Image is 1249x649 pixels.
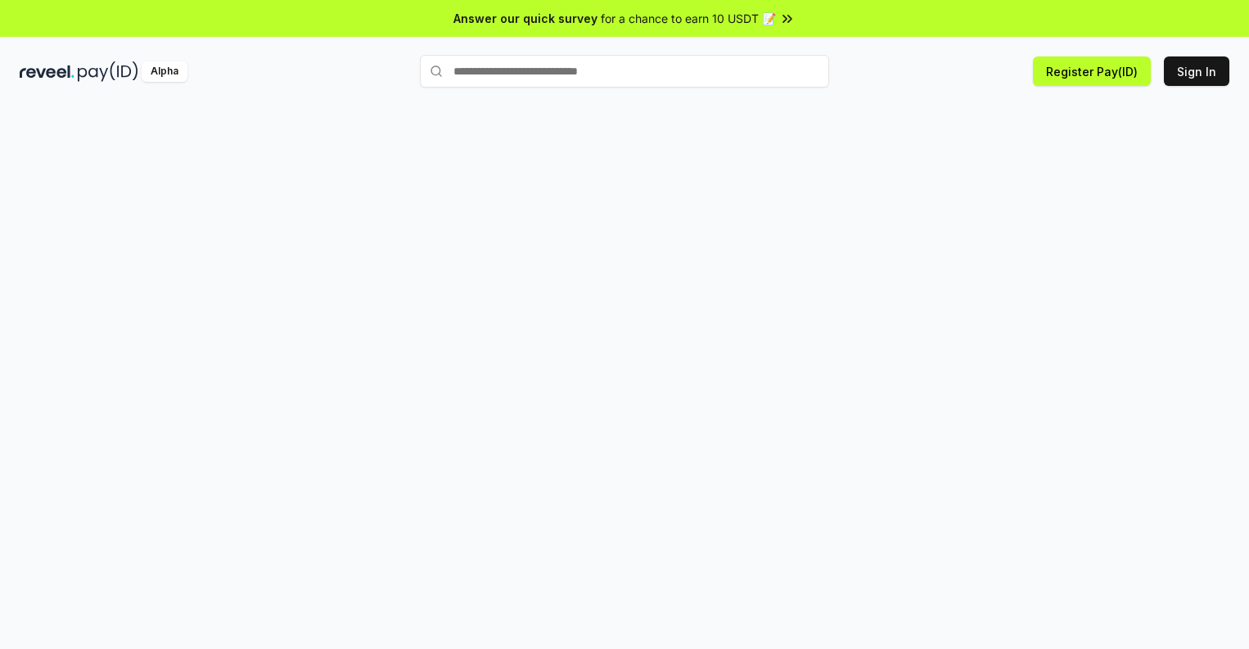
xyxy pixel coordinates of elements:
[1033,56,1151,86] button: Register Pay(ID)
[20,61,74,82] img: reveel_dark
[78,61,138,82] img: pay_id
[1164,56,1229,86] button: Sign In
[601,10,776,27] span: for a chance to earn 10 USDT 📝
[453,10,597,27] span: Answer our quick survey
[142,61,187,82] div: Alpha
